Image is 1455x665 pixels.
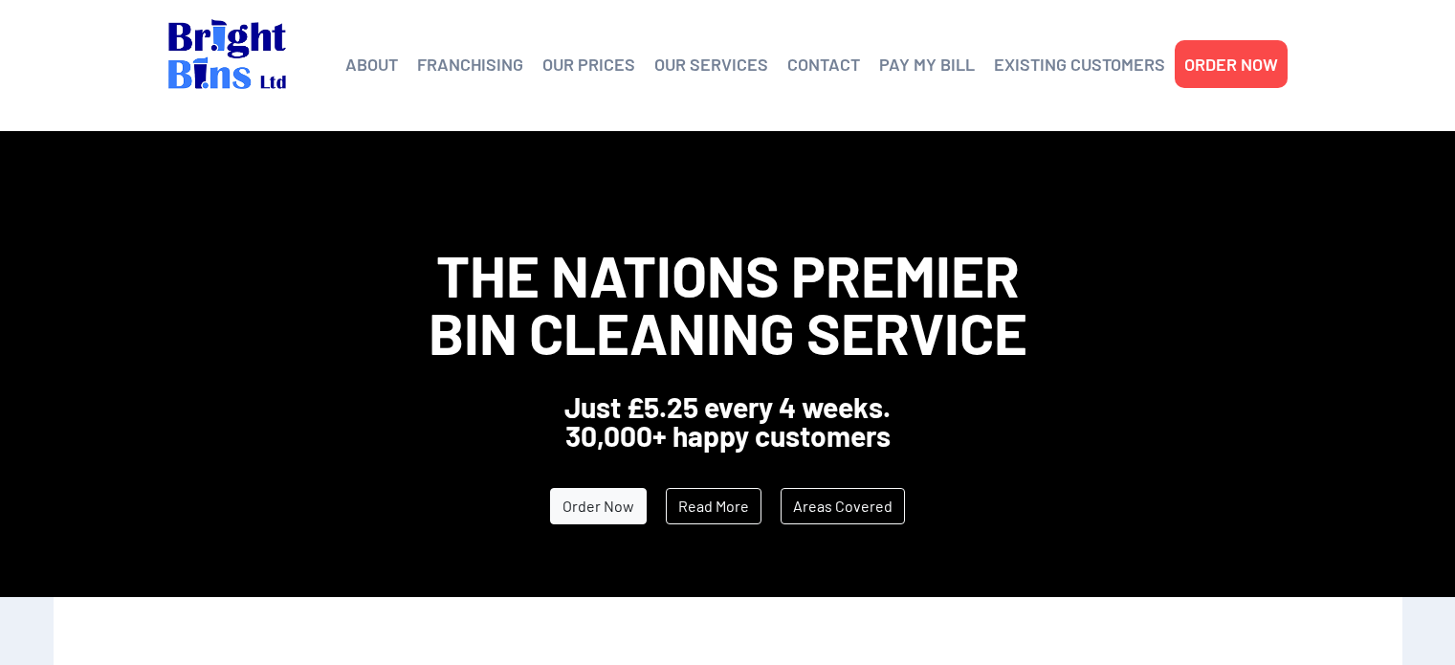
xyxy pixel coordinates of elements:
[345,50,398,78] a: ABOUT
[781,488,905,524] a: Areas Covered
[1184,50,1278,78] a: ORDER NOW
[879,50,975,78] a: PAY MY BILL
[666,488,761,524] a: Read More
[417,50,523,78] a: FRANCHISING
[994,50,1165,78] a: EXISTING CUSTOMERS
[654,50,768,78] a: OUR SERVICES
[550,488,647,524] a: Order Now
[787,50,860,78] a: CONTACT
[542,50,635,78] a: OUR PRICES
[429,240,1027,366] span: The Nations Premier Bin Cleaning Service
